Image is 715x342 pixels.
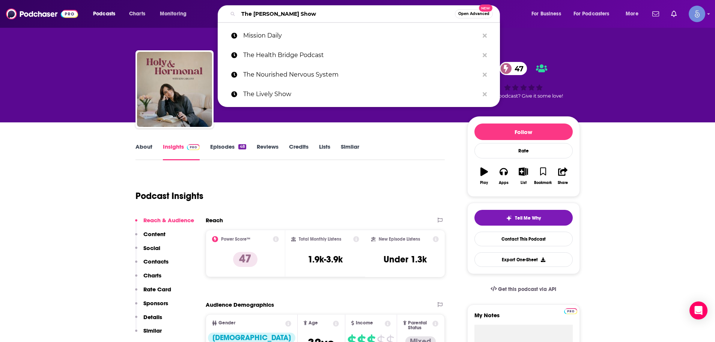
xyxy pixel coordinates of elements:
a: Reviews [257,143,278,160]
span: For Podcasters [574,9,610,19]
span: Gender [218,321,235,325]
span: 47 [507,62,527,75]
button: Rate Card [135,286,171,300]
h2: Reach [206,217,223,224]
span: More [626,9,638,19]
span: For Business [531,9,561,19]
button: open menu [88,8,125,20]
div: Search podcasts, credits, & more... [225,5,507,23]
button: Content [135,231,166,244]
p: Charts [143,272,161,279]
a: Contact This Podcast [474,232,573,246]
div: 48 [238,144,246,149]
button: Play [474,163,494,190]
p: Contacts [143,258,169,265]
h3: 1.9k-3.9k [308,254,343,265]
button: Reach & Audience [135,217,194,231]
span: Get this podcast via API [498,286,556,292]
button: Open AdvancedNew [455,9,493,18]
img: User Profile [689,6,705,22]
button: Sponsors [135,300,168,313]
a: Charts [124,8,150,20]
h1: Podcast Insights [135,190,203,202]
a: Credits [289,143,309,160]
p: The Health Bridge Podcast [243,45,479,65]
p: The Lively Show [243,84,479,104]
span: Open Advanced [458,12,489,16]
h2: Audience Demographics [206,301,274,308]
img: Holy & Hormonal [137,52,212,127]
button: Contacts [135,258,169,272]
div: Apps [499,181,509,185]
p: Content [143,231,166,238]
p: The Nourished Nervous System [243,65,479,84]
a: 47 [500,62,527,75]
p: Sponsors [143,300,168,307]
a: Show notifications dropdown [649,8,662,20]
h3: Under 1.3k [384,254,427,265]
a: Episodes48 [210,143,246,160]
button: Share [553,163,572,190]
button: Bookmark [533,163,553,190]
h2: Power Score™ [221,237,250,242]
span: Tell Me Why [515,215,541,221]
a: Lists [319,143,330,160]
button: open menu [569,8,620,20]
h2: New Episode Listens [379,237,420,242]
div: Bookmark [534,181,552,185]
img: Podchaser Pro [564,308,577,314]
button: Charts [135,272,161,286]
span: Age [309,321,318,325]
button: Follow [474,124,573,140]
div: 47Good podcast? Give it some love! [467,57,580,104]
a: The Health Bridge Podcast [218,45,500,65]
a: InsightsPodchaser Pro [163,143,200,160]
p: Rate Card [143,286,171,293]
img: Podchaser Pro [187,144,200,150]
div: Share [558,181,568,185]
span: Income [356,321,373,325]
div: Rate [474,143,573,158]
button: Apps [494,163,513,190]
button: tell me why sparkleTell Me Why [474,210,573,226]
p: Reach & Audience [143,217,194,224]
a: The Lively Show [218,84,500,104]
div: List [521,181,527,185]
span: Logged in as Spiral5-G1 [689,6,705,22]
p: Similar [143,327,162,334]
p: 47 [233,252,257,267]
span: Parental Status [408,321,431,330]
button: List [513,163,533,190]
a: Mission Daily [218,26,500,45]
div: Play [480,181,488,185]
span: Monitoring [160,9,187,19]
a: Get this podcast via API [485,280,563,298]
label: My Notes [474,312,573,325]
button: open menu [620,8,648,20]
h2: Total Monthly Listens [299,237,341,242]
a: Similar [341,143,359,160]
img: tell me why sparkle [506,215,512,221]
span: Charts [129,9,145,19]
span: New [479,5,492,12]
button: open menu [526,8,570,20]
button: Similar [135,327,162,341]
button: Social [135,244,160,258]
a: Show notifications dropdown [668,8,680,20]
p: Mission Daily [243,26,479,45]
div: Open Intercom Messenger [689,301,707,319]
a: About [135,143,152,160]
a: The Nourished Nervous System [218,65,500,84]
button: Export One-Sheet [474,252,573,267]
a: Pro website [564,307,577,314]
img: Podchaser - Follow, Share and Rate Podcasts [6,7,78,21]
p: Details [143,313,162,321]
p: Social [143,244,160,252]
input: Search podcasts, credits, & more... [238,8,455,20]
span: Good podcast? Give it some love! [484,93,563,99]
span: Podcasts [93,9,115,19]
button: Details [135,313,162,327]
button: open menu [155,8,196,20]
